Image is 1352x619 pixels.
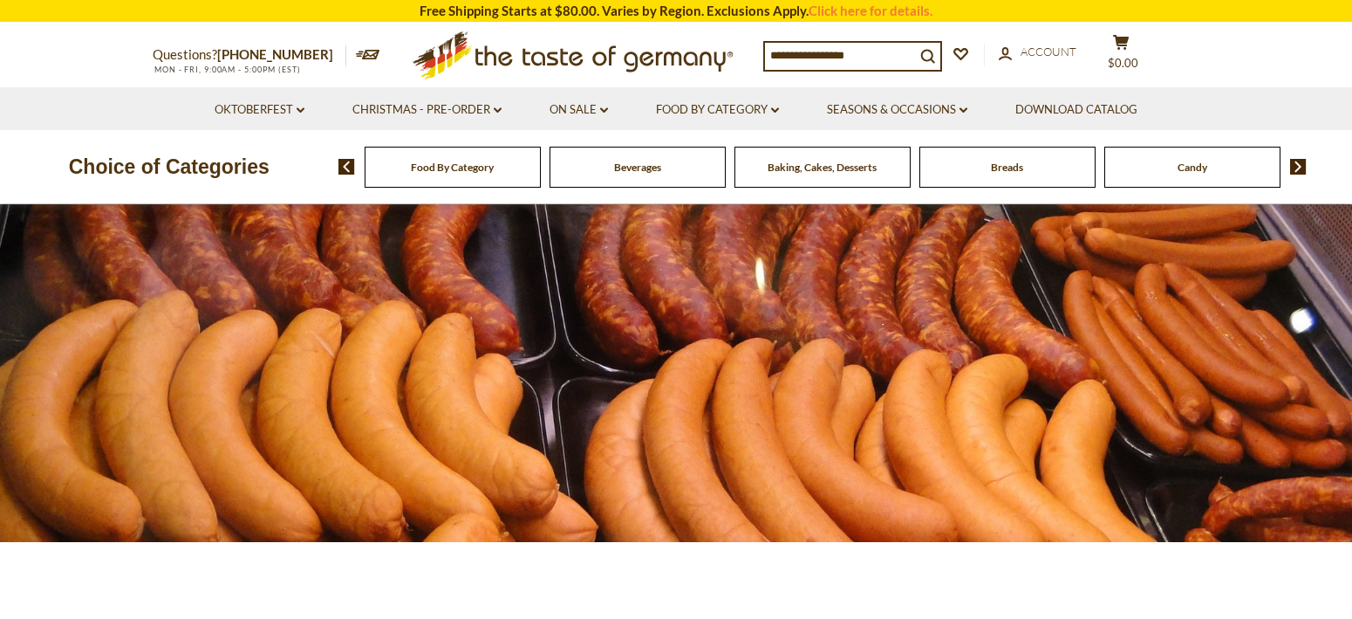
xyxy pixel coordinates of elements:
a: Beverages [614,161,661,174]
p: Questions? [153,44,346,66]
a: Oktoberfest [215,100,304,120]
img: next arrow [1290,159,1307,175]
a: On Sale [550,100,608,120]
button: $0.00 [1095,34,1147,78]
a: Baking, Cakes, Desserts [768,161,877,174]
a: [PHONE_NUMBER] [217,46,333,62]
a: Account [999,43,1076,62]
a: Breads [991,161,1023,174]
a: Food By Category [411,161,494,174]
a: Candy [1178,161,1207,174]
span: $0.00 [1108,56,1138,70]
span: MON - FRI, 9:00AM - 5:00PM (EST) [153,65,301,74]
span: Account [1021,45,1076,58]
a: Food By Category [656,100,779,120]
a: Seasons & Occasions [827,100,967,120]
a: Christmas - PRE-ORDER [352,100,502,120]
a: Click here for details. [809,3,932,18]
a: Download Catalog [1015,100,1137,120]
img: previous arrow [338,159,355,175]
